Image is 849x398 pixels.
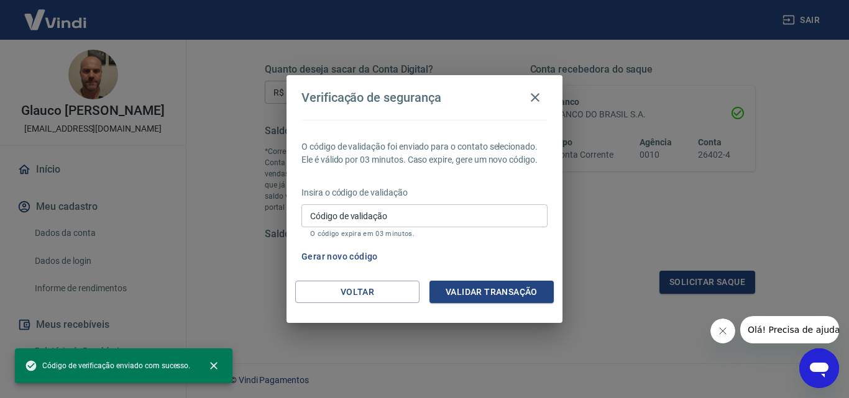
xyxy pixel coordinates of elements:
[296,245,383,268] button: Gerar novo código
[310,230,539,238] p: O código expira em 03 minutos.
[710,319,735,343] iframe: Fechar mensagem
[301,140,548,166] p: O código de validação foi enviado para o contato selecionado. Ele é válido por 03 minutos. Caso e...
[301,186,548,199] p: Insira o código de validação
[429,281,554,304] button: Validar transação
[25,360,190,372] span: Código de verificação enviado com sucesso.
[740,316,839,343] iframe: Mensagem da empresa
[799,348,839,388] iframe: Botão para abrir a janela de mensagens
[301,90,441,105] h4: Verificação de segurança
[7,9,104,19] span: Olá! Precisa de ajuda?
[200,352,227,379] button: close
[295,281,420,304] button: Voltar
